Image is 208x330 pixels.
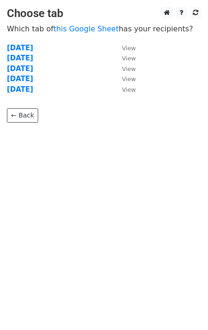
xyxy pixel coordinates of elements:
a: [DATE] [7,44,33,52]
a: View [113,85,136,94]
small: View [122,76,136,82]
p: Which tab of has your recipients? [7,24,201,34]
a: [DATE] [7,54,33,62]
a: ← Back [7,108,38,123]
a: [DATE] [7,65,33,73]
a: View [113,54,136,62]
a: View [113,65,136,73]
h3: Choose tab [7,7,201,20]
a: [DATE] [7,85,33,94]
a: View [113,75,136,83]
a: View [113,44,136,52]
a: this Google Sheet [53,24,119,33]
small: View [122,86,136,93]
small: View [122,65,136,72]
small: View [122,55,136,62]
small: View [122,45,136,52]
a: [DATE] [7,75,33,83]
